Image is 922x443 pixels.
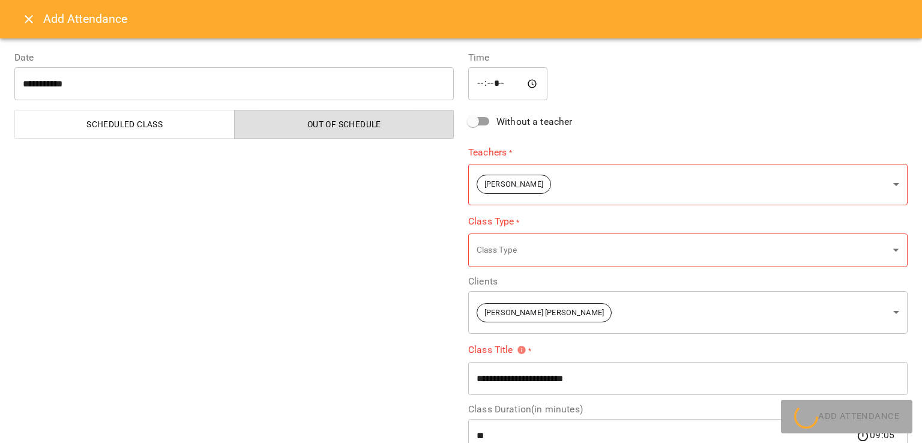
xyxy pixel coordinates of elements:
button: Close [14,5,43,34]
label: Time [468,53,908,62]
label: Date [14,53,454,62]
span: Class Title [468,345,526,355]
label: Teachers [468,145,908,159]
svg: Please specify class title or select clients [517,345,526,355]
span: [PERSON_NAME] [477,179,550,190]
span: Out of Schedule [242,117,447,131]
button: Out of Schedule [234,110,454,139]
div: [PERSON_NAME] [468,164,908,205]
div: [PERSON_NAME] [PERSON_NAME] [468,291,908,334]
label: Clients [468,277,908,286]
button: Scheduled class [14,110,235,139]
span: [PERSON_NAME] [PERSON_NAME] [477,307,611,319]
label: Class Duration(in minutes) [468,405,908,414]
h6: Add Attendance [43,10,128,28]
label: Class Type [468,215,908,229]
span: Scheduled class [22,117,227,131]
div: Class Type [468,233,908,267]
p: Class Type [477,244,888,256]
span: Without a teacher [496,115,573,129]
